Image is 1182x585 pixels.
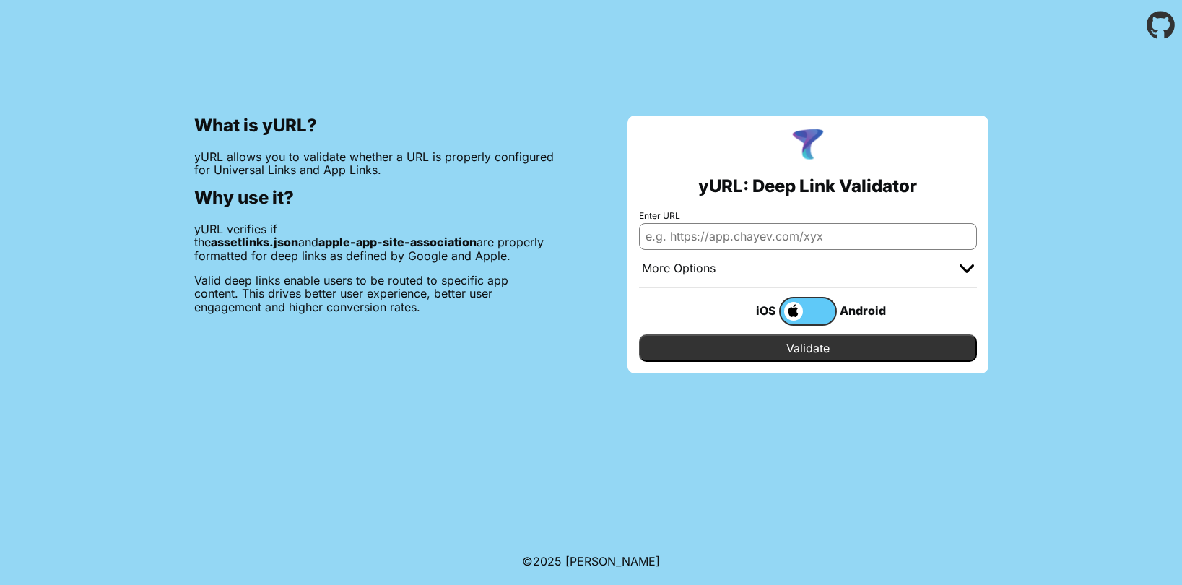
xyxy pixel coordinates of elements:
div: More Options [642,261,716,276]
p: yURL verifies if the and are properly formatted for deep links as defined by Google and Apple. [194,222,555,262]
p: Valid deep links enable users to be routed to specific app content. This drives better user exper... [194,274,555,313]
h2: Why use it? [194,188,555,208]
a: Michael Ibragimchayev's Personal Site [565,554,660,568]
footer: © [522,537,660,585]
label: Enter URL [639,211,977,221]
b: apple-app-site-association [318,235,477,249]
b: assetlinks.json [211,235,298,249]
span: 2025 [533,554,562,568]
img: chevron [960,264,974,273]
div: iOS [721,301,779,320]
input: Validate [639,334,977,362]
input: e.g. https://app.chayev.com/xyx [639,223,977,249]
h2: What is yURL? [194,116,555,136]
div: Android [837,301,895,320]
h2: yURL: Deep Link Validator [698,176,917,196]
p: yURL allows you to validate whether a URL is properly configured for Universal Links and App Links. [194,150,555,177]
img: yURL Logo [789,127,827,165]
